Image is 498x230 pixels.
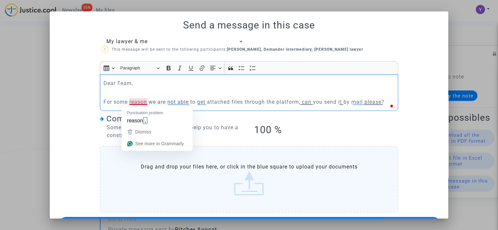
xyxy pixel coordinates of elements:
button: Paragraph [117,63,162,73]
h1: 100 % [254,124,398,136]
span: ? [104,48,106,51]
div: Some suggestions which might help you to have a constructive conversation [100,124,244,139]
span: Communication score [106,114,190,123]
p: Dear Team, [103,79,395,87]
h1: Send a message in this case [58,19,440,31]
div: To enrich screen reader interactions, please activate Accessibility in Grammarly extension settings [100,74,398,111]
p: This message will be sent to the following participants: [101,45,363,54]
p: For some reason we are not able to get attached files through the platform, can you send it by ma... [103,98,395,106]
span: Paragraph [120,64,154,72]
span: My lawyer & me [106,38,148,44]
b: [PERSON_NAME], Demander intermediary, [PERSON_NAME] lawyer [227,47,363,52]
div: Editor toolbar [100,61,398,74]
